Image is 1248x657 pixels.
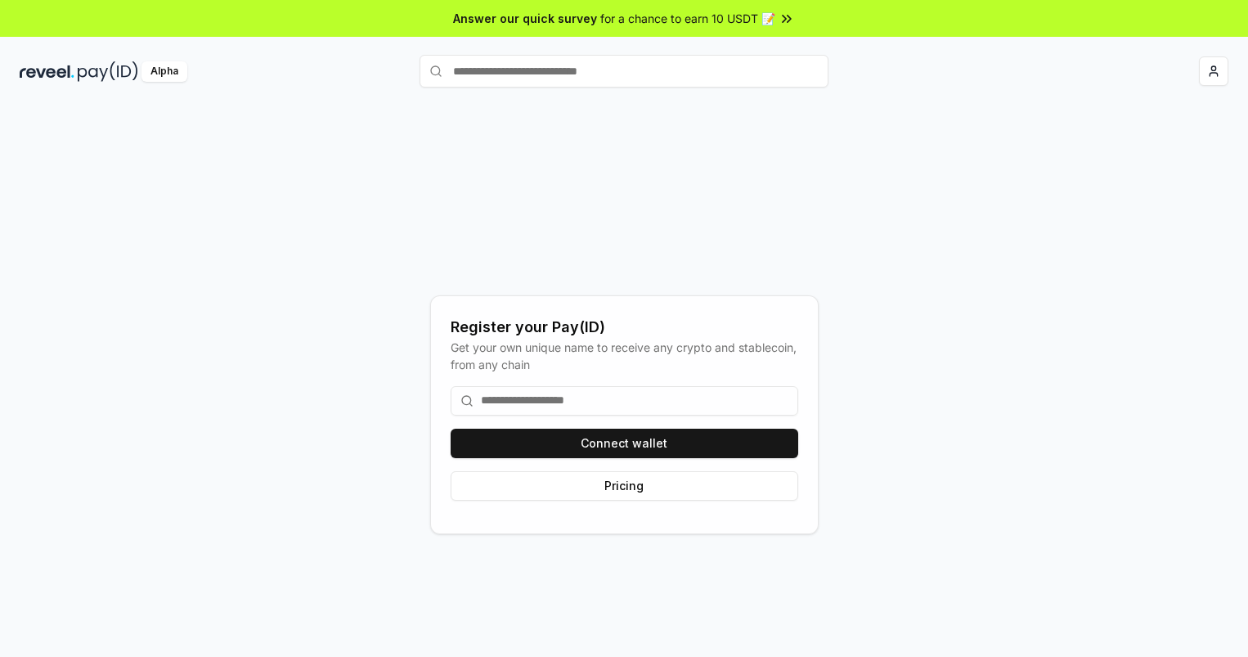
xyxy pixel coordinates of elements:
img: reveel_dark [20,61,74,82]
div: Register your Pay(ID) [451,316,798,339]
span: Answer our quick survey [453,10,597,27]
button: Pricing [451,471,798,501]
span: for a chance to earn 10 USDT 📝 [600,10,775,27]
button: Connect wallet [451,429,798,458]
div: Get your own unique name to receive any crypto and stablecoin, from any chain [451,339,798,373]
img: pay_id [78,61,138,82]
div: Alpha [141,61,187,82]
